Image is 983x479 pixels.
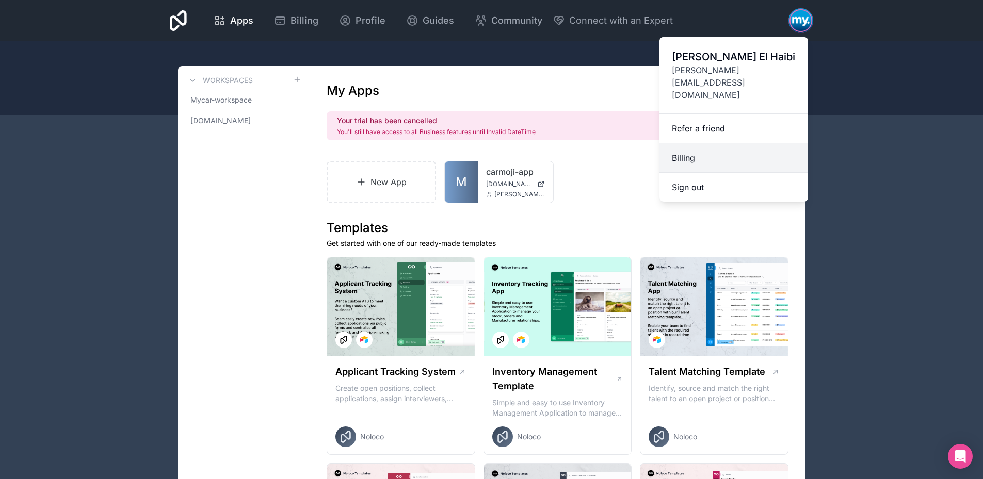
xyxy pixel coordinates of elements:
p: Simple and easy to use Inventory Management Application to manage your stock, orders and Manufact... [492,398,623,418]
span: Mycar-workspace [190,95,252,105]
p: Identify, source and match the right talent to an open project or position with our Talent Matchi... [649,383,780,404]
img: Airtable Logo [517,336,525,344]
span: Noloco [517,432,541,442]
span: Community [491,13,542,28]
span: Noloco [360,432,384,442]
img: Airtable Logo [360,336,368,344]
a: New App [327,161,436,203]
span: M [456,174,467,190]
span: [PERSON_NAME][EMAIL_ADDRESS][DOMAIN_NAME] [494,190,545,199]
span: Apps [230,13,253,28]
h2: Your trial has been cancelled [337,115,536,126]
a: Apps [205,9,262,32]
span: [DOMAIN_NAME] [486,180,533,188]
span: [DOMAIN_NAME] [190,115,251,126]
span: Profile [356,13,385,28]
h3: Workspaces [203,75,253,86]
span: Billing [291,13,318,28]
a: Billing [659,143,808,173]
a: Guides [398,9,462,32]
h1: Inventory Management Template [492,365,616,393]
a: Community [466,9,551,32]
a: Workspaces [186,74,253,87]
a: carmoji-app [486,166,545,178]
h1: My Apps [327,82,379,99]
p: Create open positions, collect applications, assign interviewers, centralise candidate feedback a... [335,383,466,404]
span: Guides [423,13,454,28]
p: Get started with one of our ready-made templates [327,238,788,249]
h1: Talent Matching Template [649,365,765,379]
span: [PERSON_NAME] El Haibi [672,49,796,64]
span: Noloco [673,432,697,442]
a: M [445,161,478,203]
img: Airtable Logo [653,336,661,344]
div: Open Intercom Messenger [948,444,973,469]
button: Sign out [659,173,808,202]
h1: Applicant Tracking System [335,365,456,379]
h1: Templates [327,220,788,236]
a: [DOMAIN_NAME] [186,111,301,130]
a: [DOMAIN_NAME] [486,180,545,188]
a: Profile [331,9,394,32]
a: Refer a friend [659,114,808,143]
a: Billing [266,9,327,32]
p: You'll still have access to all Business features until Invalid DateTime [337,128,536,136]
span: Connect with an Expert [569,13,673,28]
a: Mycar-workspace [186,91,301,109]
span: [PERSON_NAME][EMAIL_ADDRESS][DOMAIN_NAME] [672,64,796,101]
button: Connect with an Expert [553,13,673,28]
